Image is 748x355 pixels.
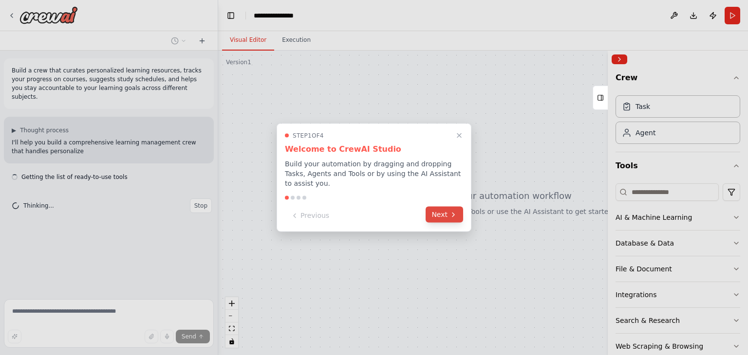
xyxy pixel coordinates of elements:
[224,9,238,22] button: Hide left sidebar
[285,143,463,155] h3: Welcome to CrewAI Studio
[453,130,465,142] button: Close walkthrough
[285,159,463,188] p: Build your automation by dragging and dropping Tasks, Agents and Tools or by using the AI Assista...
[285,208,335,224] button: Previous
[426,207,463,223] button: Next
[293,132,324,140] span: Step 1 of 4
